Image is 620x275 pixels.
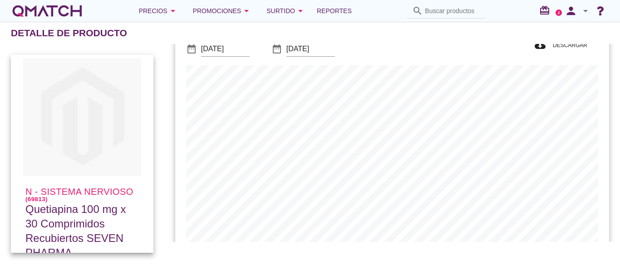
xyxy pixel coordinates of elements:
i: arrow_drop_down [295,5,306,16]
i: redeem [539,5,554,16]
i: search [412,5,423,16]
div: Promociones [193,5,252,16]
a: 2 [556,10,562,16]
div: Surtido [266,5,306,16]
input: Hasta [286,42,335,56]
h2: Detalle de producto [11,26,127,40]
i: person [562,5,580,17]
i: cloud_download [535,40,549,51]
span: DESCARGAR [549,41,587,49]
i: arrow_drop_down [167,5,178,16]
button: Precios [132,2,186,20]
i: date_range [271,43,282,54]
div: Precios [139,5,178,16]
i: arrow_drop_down [241,5,252,16]
a: Reportes [313,2,355,20]
text: 2 [558,10,560,14]
input: Desde [201,42,250,56]
h4: N - Sistema nervioso [25,187,139,202]
i: date_range [186,43,197,54]
input: Buscar productos [425,4,480,18]
button: Surtido [259,2,313,20]
button: DESCARGAR [527,37,595,53]
button: Promociones [186,2,260,20]
a: white-qmatch-logo [11,2,84,20]
h6: (69813) [25,196,139,202]
i: arrow_drop_down [580,5,591,16]
span: Reportes [317,5,352,16]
